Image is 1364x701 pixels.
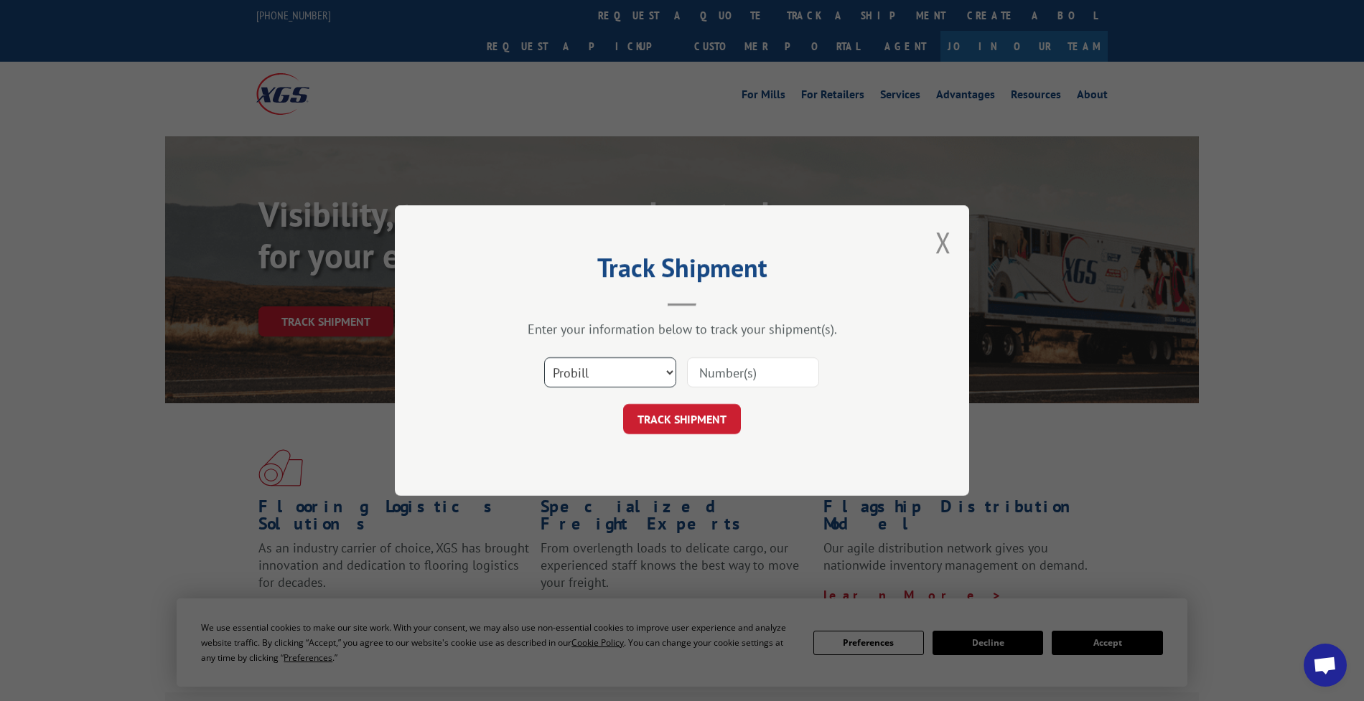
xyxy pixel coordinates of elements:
[623,404,741,434] button: TRACK SHIPMENT
[687,357,819,387] input: Number(s)
[935,223,951,261] button: Close modal
[467,258,897,285] h2: Track Shipment
[1304,644,1347,687] div: Open chat
[467,321,897,337] div: Enter your information below to track your shipment(s).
